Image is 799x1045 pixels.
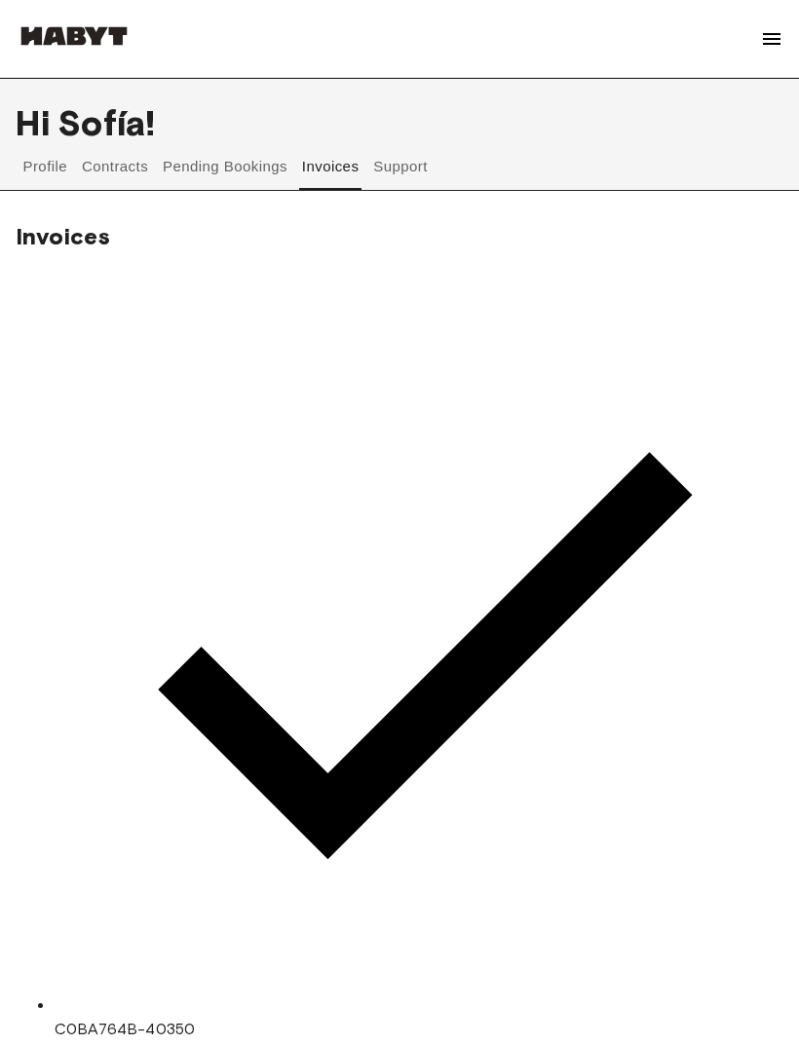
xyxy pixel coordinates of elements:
[16,222,110,250] span: Invoices
[55,1020,195,1038] span: C0BA764B-40350
[16,102,57,143] span: Hi
[16,26,133,46] img: Habyt
[20,143,70,190] button: Profile
[371,143,431,190] button: Support
[299,143,361,190] button: Invoices
[57,102,155,143] span: Sofía !
[80,143,151,190] button: Contracts
[16,143,783,190] div: user profile tabs
[161,143,290,190] button: Pending Bookings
